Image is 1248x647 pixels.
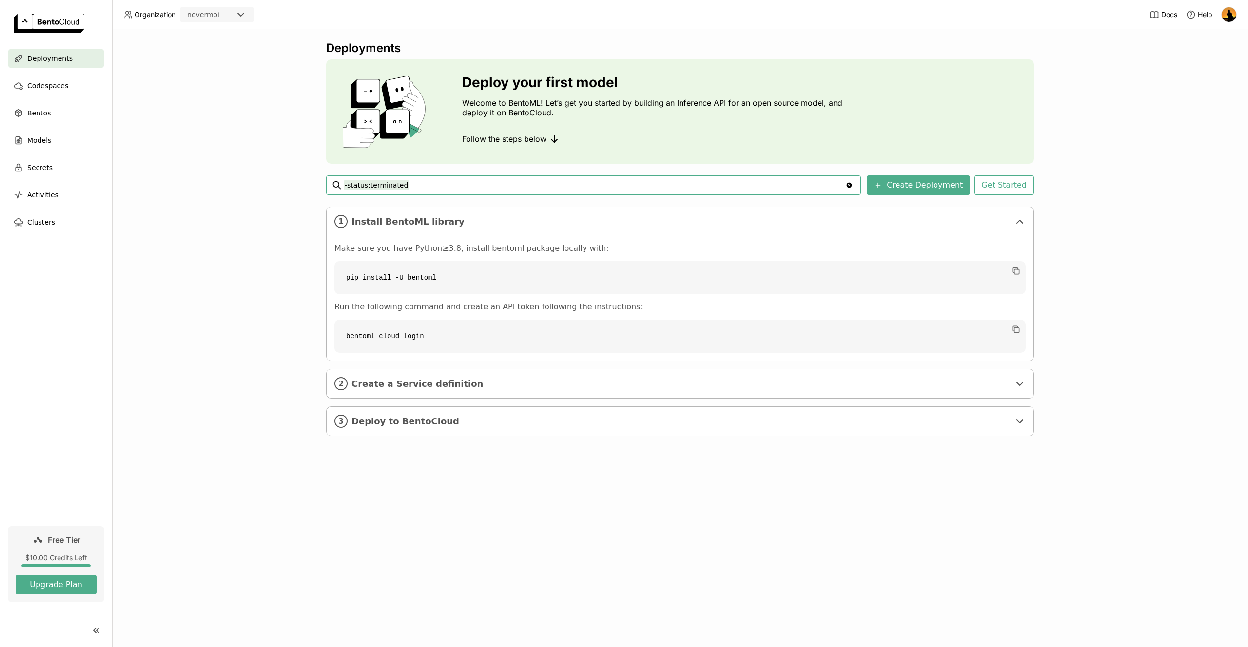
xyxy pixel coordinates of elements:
code: pip install -U bentoml [334,261,1026,294]
span: Deploy to BentoCloud [351,416,1010,427]
i: 3 [334,415,348,428]
span: Free Tier [48,535,80,545]
p: Make sure you have Python≥3.8, install bentoml package locally with: [334,244,1026,253]
a: Models [8,131,104,150]
span: Create a Service definition [351,379,1010,389]
button: Upgrade Plan [16,575,97,594]
span: Help [1198,10,1212,19]
span: Clusters [27,216,55,228]
h3: Deploy your first model [462,75,847,90]
span: Docs [1161,10,1177,19]
a: Free Tier$10.00 Credits LeftUpgrade Plan [8,526,104,602]
code: bentoml cloud login [334,320,1026,353]
a: Clusters [8,212,104,232]
span: Install BentoML library [351,216,1010,227]
span: Bentos [27,107,51,119]
img: logo [14,14,84,33]
p: Run the following command and create an API token following the instructions: [334,302,1026,312]
a: Codespaces [8,76,104,95]
img: sam wang [1222,7,1236,22]
a: Activities [8,185,104,205]
div: 3Deploy to BentoCloud [327,407,1033,436]
a: Secrets [8,158,104,177]
input: Selected nevermoi. [220,10,221,20]
span: Follow the steps below [462,134,546,144]
button: Create Deployment [867,175,970,195]
a: Deployments [8,49,104,68]
span: Activities [27,189,58,201]
a: Docs [1150,10,1177,19]
span: Codespaces [27,80,68,92]
img: cover onboarding [334,75,439,148]
button: Get Started [974,175,1034,195]
a: Bentos [8,103,104,123]
i: 1 [334,215,348,228]
span: Organization [135,10,175,19]
span: Deployments [27,53,73,64]
span: Secrets [27,162,53,173]
input: Search [344,177,845,193]
div: 1Install BentoML library [327,207,1033,236]
div: 2Create a Service definition [327,369,1033,398]
p: Welcome to BentoML! Let’s get you started by building an Inference API for an open source model, ... [462,98,847,117]
span: Models [27,134,51,146]
div: Help [1186,10,1212,19]
i: 2 [334,377,348,390]
div: Deployments [326,41,1034,56]
svg: Clear value [845,181,853,189]
div: nevermoi [187,10,219,19]
div: $10.00 Credits Left [16,553,97,562]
